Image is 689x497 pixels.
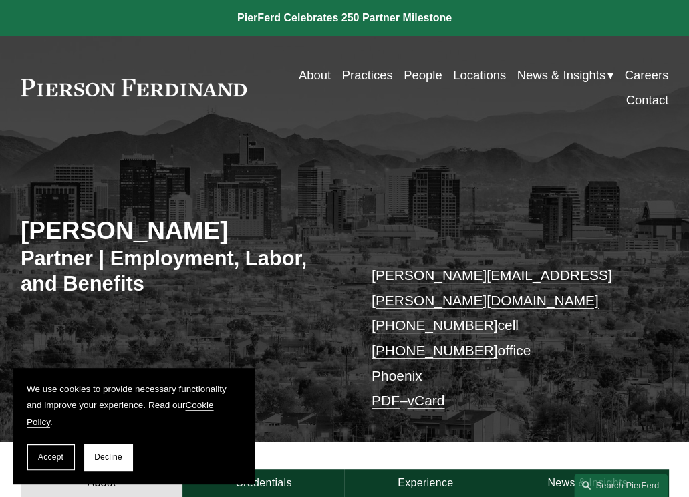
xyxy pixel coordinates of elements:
a: Cookie Policy [27,400,214,426]
a: Careers [624,63,668,88]
a: [PERSON_NAME][EMAIL_ADDRESS][PERSON_NAME][DOMAIN_NAME] [372,267,612,308]
a: Practices [342,63,393,88]
h2: [PERSON_NAME] [21,216,345,246]
a: PDF [372,393,400,408]
a: folder dropdown [517,63,613,88]
a: Locations [453,63,506,88]
a: People [404,63,442,88]
h3: Partner | Employment, Labor, and Benefits [21,246,345,297]
a: Experience [344,469,506,497]
a: Contact [626,88,668,112]
section: Cookie banner [13,368,254,484]
a: Credentials [182,469,344,497]
a: Search this site [574,474,668,497]
button: Decline [84,444,132,470]
p: cell office Phoenix – [372,263,642,413]
span: Accept [38,452,63,462]
p: We use cookies to provide necessary functionality and improve your experience. Read our . [27,381,241,430]
button: Accept [27,444,75,470]
a: [PHONE_NUMBER] [372,343,497,358]
a: News & Insights [507,469,668,497]
span: Decline [94,452,122,462]
a: vCard [407,393,444,408]
span: News & Insights [517,64,605,86]
a: About [299,63,331,88]
a: [PHONE_NUMBER] [372,317,497,333]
